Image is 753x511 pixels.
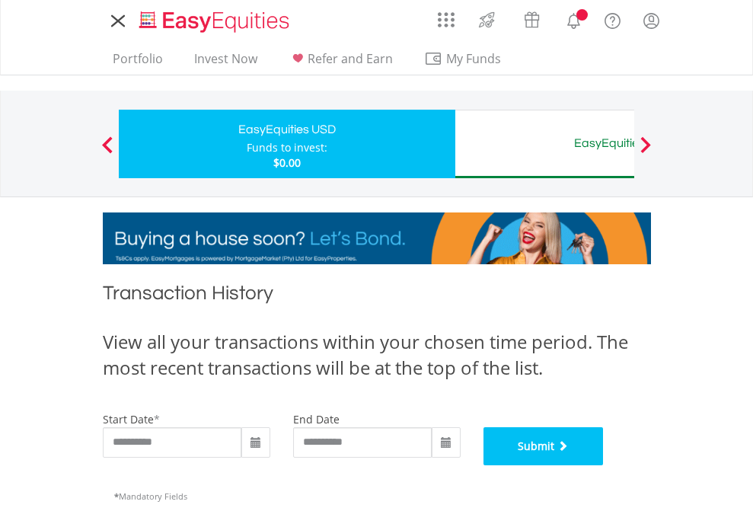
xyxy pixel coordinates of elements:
span: $0.00 [273,155,301,170]
div: Funds to invest: [247,140,327,155]
img: thrive-v2.svg [474,8,499,32]
label: end date [293,412,340,426]
img: EasyMortage Promotion Banner [103,212,651,264]
span: Mandatory Fields [114,490,187,502]
img: EasyEquities_Logo.png [136,9,295,34]
a: Portfolio [107,51,169,75]
a: FAQ's and Support [593,4,632,34]
a: My Profile [632,4,671,37]
a: Refer and Earn [282,51,399,75]
img: vouchers-v2.svg [519,8,544,32]
a: AppsGrid [428,4,464,28]
span: Refer and Earn [308,50,393,67]
button: Next [630,144,661,159]
div: View all your transactions within your chosen time period. The most recent transactions will be a... [103,329,651,382]
a: Vouchers [509,4,554,32]
a: Home page [133,4,295,34]
a: Invest Now [188,51,263,75]
div: EasyEquities USD [128,119,446,140]
button: Previous [92,144,123,159]
button: Submit [483,427,604,465]
a: Notifications [554,4,593,34]
span: My Funds [424,49,524,69]
label: start date [103,412,154,426]
h1: Transaction History [103,279,651,314]
img: grid-menu-icon.svg [438,11,455,28]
